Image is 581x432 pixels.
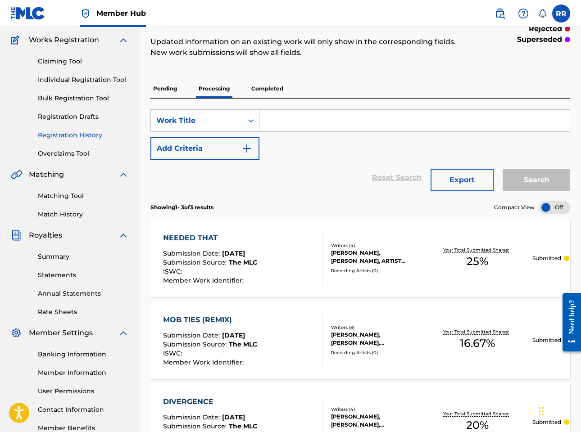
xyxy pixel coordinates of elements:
p: superseded [517,34,562,45]
div: Recording Artists ( 0 ) [331,267,422,274]
div: MOB TIES (REMIX) [163,315,257,325]
div: Slepen [539,398,544,425]
p: Pending [150,79,180,98]
span: Member Hub [96,8,146,18]
img: 9d2ae6d4665cec9f34b9.svg [241,143,252,154]
a: Registration Drafts [38,112,129,121]
span: The MLC [229,340,257,348]
div: [PERSON_NAME], [PERSON_NAME], [PERSON_NAME] [331,413,422,429]
p: Submitted [532,418,561,426]
img: Matching [11,169,22,180]
span: Submission Date : [163,249,222,257]
img: Top Rightsholder [80,8,91,19]
span: Submission Source : [163,258,229,266]
div: Writers ( 4 ) [331,242,422,249]
div: [PERSON_NAME], [PERSON_NAME], ARTIST [PERSON_NAME], [PERSON_NAME] [331,249,422,265]
span: Submission Date : [163,413,222,421]
span: Member Work Identifier : [163,276,246,284]
img: expand [118,169,129,180]
img: expand [118,35,129,45]
img: MLC Logo [11,7,45,20]
p: Completed [249,79,286,98]
span: Submission Source : [163,340,229,348]
a: Overclaims Tool [38,149,129,158]
a: Statements [38,270,129,280]
a: Individual Registration Tool [38,75,129,85]
span: The MLC [229,422,257,430]
div: Work Title [156,115,237,126]
div: [PERSON_NAME], [PERSON_NAME], [PERSON_NAME], [PERSON_NAME], [PERSON_NAME], [PERSON_NAME] [PERSON_... [331,331,422,347]
a: Claiming Tool [38,57,129,66]
img: Member Settings [11,328,22,338]
img: search [495,8,505,19]
img: expand [118,328,129,338]
span: ISWC : [163,267,184,275]
button: Export [431,169,494,191]
span: [DATE] [222,331,245,339]
span: 16.67 % [460,335,495,351]
a: Banking Information [38,350,129,359]
a: User Permissions [38,387,129,396]
img: help [518,8,529,19]
a: Member Information [38,368,129,378]
span: ISWC : [163,349,184,357]
p: Updated information on an existing work will only show in the corresponding fields. New work subm... [150,36,474,58]
span: The MLC [229,258,257,266]
span: Member Work Identifier : [163,358,246,366]
span: Member Settings [29,328,93,338]
span: Royalties [29,230,62,241]
form: Search Form [150,109,570,196]
a: Rate Sheets [38,307,129,317]
iframe: Resource Center [556,284,581,361]
span: [DATE] [222,249,245,257]
p: Your Total Submitted Shares: [443,410,511,417]
a: MOB TIES (REMIX)Submission Date:[DATE]Submission Source:The MLCISWC:Member Work Identifier:Writer... [150,301,570,379]
button: Add Criteria [150,137,259,160]
span: Submission Source : [163,422,229,430]
a: Registration History [38,130,129,140]
p: rejected [529,23,562,34]
a: Matching Tool [38,191,129,201]
span: [DATE] [222,413,245,421]
iframe: Chat Widget [536,389,581,432]
span: Compact View [494,203,535,211]
img: expand [118,230,129,241]
p: Your Total Submitted Shares: [443,247,511,253]
div: User Menu [552,4,570,22]
a: Contact Information [38,405,129,414]
span: 25 % [467,253,488,270]
a: Summary [38,252,129,261]
div: Recording Artists ( 0 ) [331,349,422,356]
span: Matching [29,169,64,180]
a: Match History [38,210,129,219]
div: Writers ( 4 ) [331,406,422,413]
p: Submitted [532,254,561,262]
img: Works Registration [11,35,23,45]
span: Works Registration [29,35,99,45]
div: DIVERGENCE [163,396,257,407]
img: Royalties [11,230,22,241]
a: Annual Statements [38,289,129,298]
div: Help [514,4,532,22]
p: Showing 1 - 3 of 3 results [150,203,213,211]
div: Notifications [538,9,547,18]
a: Public Search [491,4,509,22]
a: Bulk Registration Tool [38,94,129,103]
div: NEEDED THAT [163,233,257,243]
span: Submission Date : [163,331,222,339]
p: Processing [196,79,232,98]
p: Submitted [532,336,561,344]
a: NEEDED THATSubmission Date:[DATE]Submission Source:The MLCISWC:Member Work Identifier:Writers (4)... [150,219,570,297]
div: Chatwidget [536,389,581,432]
p: Your Total Submitted Shares: [443,328,511,335]
div: Writers ( 8 ) [331,324,422,331]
